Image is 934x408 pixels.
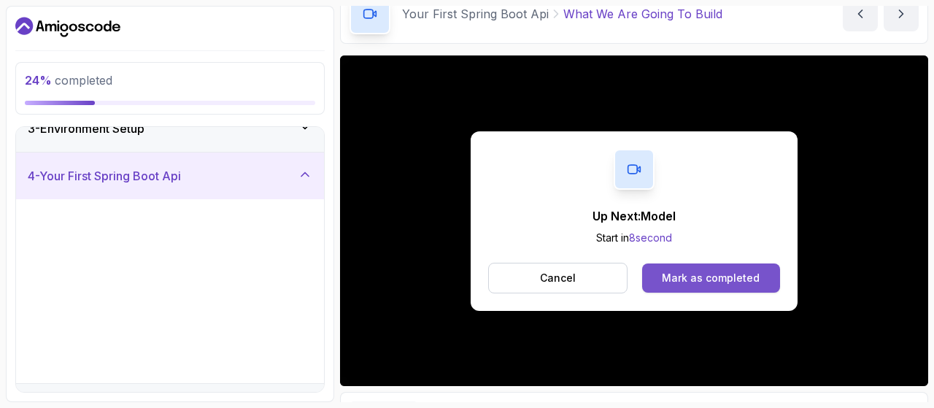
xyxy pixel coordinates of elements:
[540,271,576,285] p: Cancel
[593,207,676,225] p: Up Next: Model
[563,5,722,23] p: What We Are Going To Build
[340,55,928,386] iframe: 2 - What We Are Going To Build
[488,263,628,293] button: Cancel
[15,15,120,39] a: Dashboard
[16,153,324,199] button: 4-Your First Spring Boot Api
[629,231,672,244] span: 8 second
[402,5,549,23] p: Your First Spring Boot Api
[28,120,144,137] h3: 3 - Environment Setup
[25,73,52,88] span: 24 %
[25,73,112,88] span: completed
[16,105,324,152] button: 3-Environment Setup
[662,271,760,285] div: Mark as completed
[593,231,676,245] p: Start in
[28,167,181,185] h3: 4 - Your First Spring Boot Api
[642,263,780,293] button: Mark as completed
